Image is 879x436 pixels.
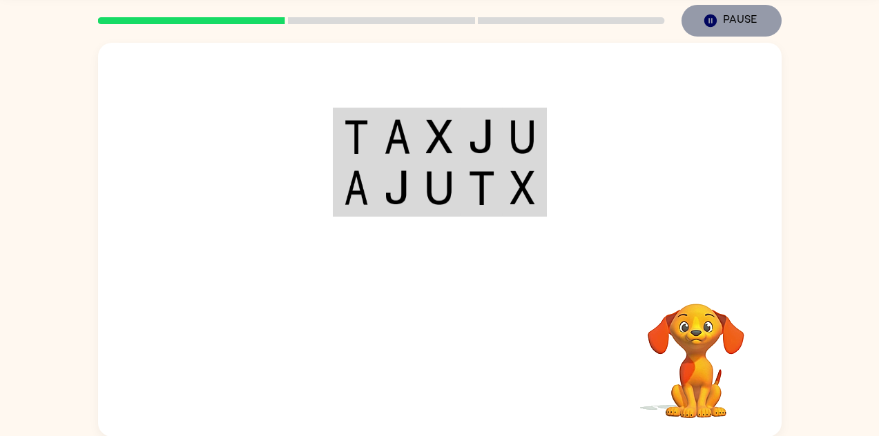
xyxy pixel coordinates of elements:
[344,170,369,205] img: a
[468,170,494,205] img: t
[384,170,410,205] img: j
[510,170,535,205] img: x
[384,119,410,154] img: a
[468,119,494,154] img: j
[682,5,782,37] button: Pause
[426,119,452,154] img: x
[344,119,369,154] img: t
[510,119,535,154] img: u
[426,170,452,205] img: u
[627,282,765,420] video: Your browser must support playing .mp4 files to use Literably. Please try using another browser.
